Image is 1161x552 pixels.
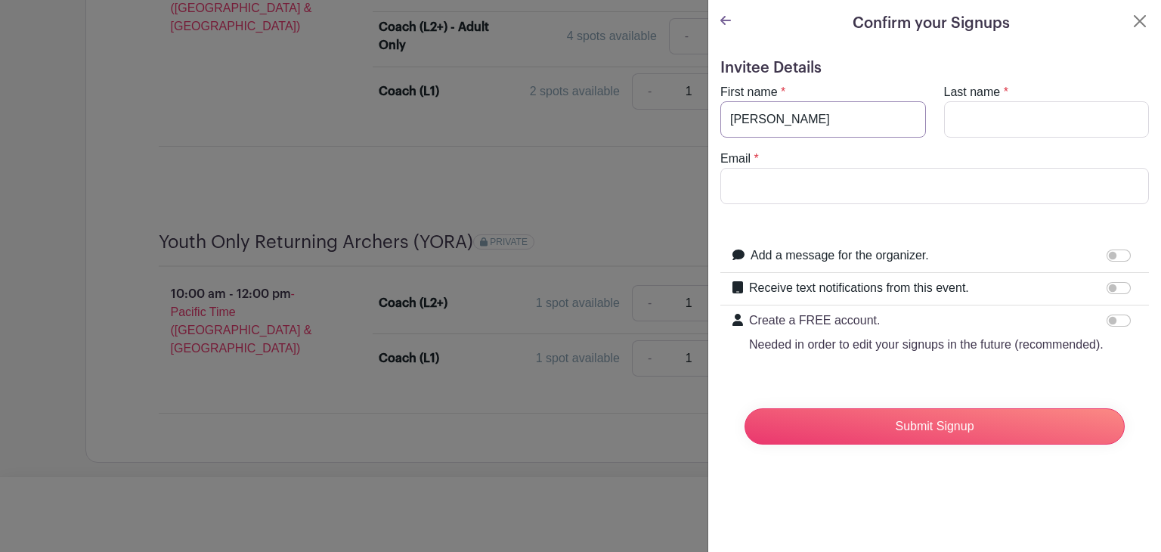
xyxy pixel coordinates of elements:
[749,279,969,297] label: Receive text notifications from this event.
[1131,12,1149,30] button: Close
[749,336,1104,354] p: Needed in order to edit your signups in the future (recommended).
[720,150,751,168] label: Email
[944,83,1001,101] label: Last name
[745,408,1125,445] input: Submit Signup
[749,312,1104,330] p: Create a FREE account.
[751,247,929,265] label: Add a message for the organizer.
[720,59,1149,77] h5: Invitee Details
[720,83,778,101] label: First name
[853,12,1010,35] h5: Confirm your Signups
